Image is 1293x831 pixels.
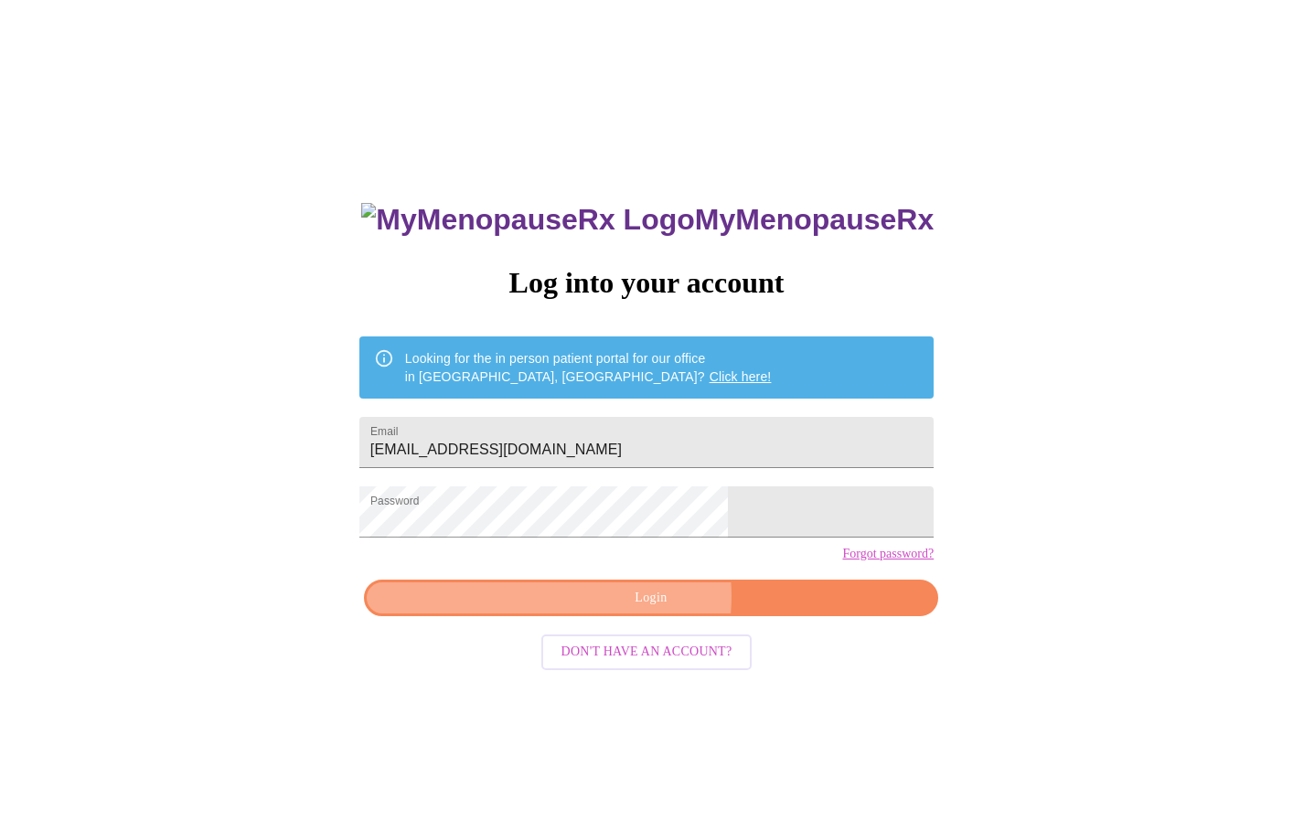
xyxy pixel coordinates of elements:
span: Don't have an account? [561,641,732,664]
h3: Log into your account [359,266,934,300]
button: Login [364,580,938,617]
div: Looking for the in person patient portal for our office in [GEOGRAPHIC_DATA], [GEOGRAPHIC_DATA]? [405,342,772,393]
a: Don't have an account? [537,643,757,658]
span: Login [385,587,917,610]
a: Forgot password? [842,547,934,561]
button: Don't have an account? [541,634,753,670]
a: Click here! [710,369,772,384]
img: MyMenopauseRx Logo [361,203,694,237]
h3: MyMenopauseRx [361,203,934,237]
